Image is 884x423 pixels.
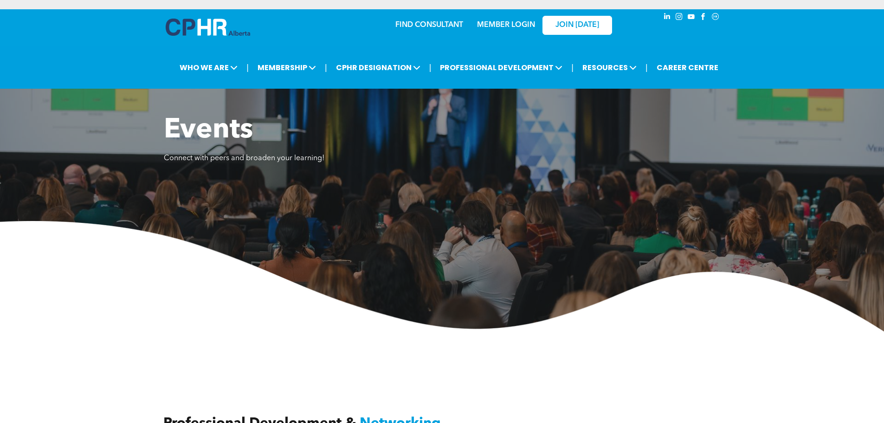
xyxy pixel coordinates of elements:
[437,59,565,76] span: PROFESSIONAL DEVELOPMENT
[686,12,697,24] a: youtube
[246,58,249,77] li: |
[710,12,721,24] a: Social network
[674,12,684,24] a: instagram
[662,12,672,24] a: linkedin
[166,19,250,36] img: A blue and white logo for cp alberta
[255,59,319,76] span: MEMBERSHIP
[333,59,423,76] span: CPHR DESIGNATION
[325,58,327,77] li: |
[571,58,574,77] li: |
[698,12,709,24] a: facebook
[542,16,612,35] a: JOIN [DATE]
[395,21,463,29] a: FIND CONSULTANT
[429,58,432,77] li: |
[477,21,535,29] a: MEMBER LOGIN
[645,58,648,77] li: |
[177,59,240,76] span: WHO WE ARE
[164,117,253,144] span: Events
[580,59,639,76] span: RESOURCES
[654,59,721,76] a: CAREER CENTRE
[164,155,324,162] span: Connect with peers and broaden your learning!
[555,21,599,30] span: JOIN [DATE]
